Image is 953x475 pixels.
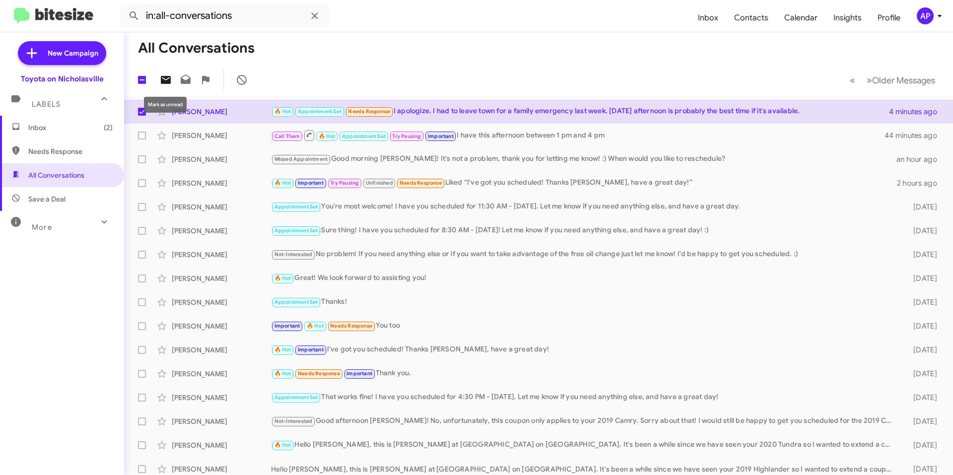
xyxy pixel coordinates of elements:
[144,97,187,113] div: Mark as unread
[172,178,271,188] div: [PERSON_NAME]
[138,40,255,56] h1: All Conversations
[298,370,340,377] span: Needs Response
[28,194,66,204] span: Save a Deal
[867,74,872,86] span: »
[274,227,318,234] span: Appointment Set
[274,156,328,162] span: Missed Appointment
[172,369,271,379] div: [PERSON_NAME]
[897,345,945,355] div: [DATE]
[271,106,889,117] div: I apologize. I had to leave town for a family emergency last week. [DATE] afternoon is probably t...
[897,369,945,379] div: [DATE]
[274,323,300,329] span: Important
[274,204,318,210] span: Appointment Set
[897,440,945,450] div: [DATE]
[330,323,372,329] span: Needs Response
[274,108,291,115] span: 🔥 Hot
[897,393,945,403] div: [DATE]
[726,3,776,32] a: Contacts
[844,70,941,90] nav: Page navigation example
[32,100,61,109] span: Labels
[271,368,897,379] div: Thank you.
[271,296,897,308] div: Thanks!
[274,180,291,186] span: 🔥 Hot
[897,178,945,188] div: 2 hours ago
[896,154,945,164] div: an hour ago
[18,41,106,65] a: New Campaign
[21,74,104,84] div: Toyota on Nicholasville
[908,7,942,24] button: AP
[172,440,271,450] div: [PERSON_NAME]
[271,415,897,427] div: Good afternoon [PERSON_NAME]! No, unfortunately, this coupon only applies to your 2019 Camry. Sor...
[172,226,271,236] div: [PERSON_NAME]
[897,416,945,426] div: [DATE]
[889,107,945,117] div: 4 minutes ago
[271,249,897,260] div: No problem! If you need anything else or if you want to take advantage of the free oil change jus...
[172,345,271,355] div: [PERSON_NAME]
[172,131,271,140] div: [PERSON_NAME]
[120,4,329,28] input: Search
[172,202,271,212] div: [PERSON_NAME]
[776,3,825,32] a: Calendar
[271,320,897,332] div: You too
[104,123,113,133] span: (2)
[274,299,318,305] span: Appointment Set
[307,323,324,329] span: 🔥 Hot
[271,464,897,474] div: Hello [PERSON_NAME], this is [PERSON_NAME] at [GEOGRAPHIC_DATA] on [GEOGRAPHIC_DATA]. It's been a...
[870,3,908,32] a: Profile
[28,123,113,133] span: Inbox
[825,3,870,32] a: Insights
[850,74,855,86] span: «
[172,107,271,117] div: [PERSON_NAME]
[28,146,113,156] span: Needs Response
[271,153,896,165] div: Good morning [PERSON_NAME]! It's not a problem, thank you for letting me know! :) When would you ...
[366,180,393,186] span: Unfinished
[690,3,726,32] a: Inbox
[861,70,941,90] button: Next
[428,133,454,139] span: Important
[844,70,861,90] button: Previous
[28,170,84,180] span: All Conversations
[172,273,271,283] div: [PERSON_NAME]
[271,272,897,284] div: Great! We look forward to assisting you!
[885,131,945,140] div: 44 minutes ago
[172,154,271,164] div: [PERSON_NAME]
[172,464,271,474] div: [PERSON_NAME]
[897,250,945,260] div: [DATE]
[897,297,945,307] div: [DATE]
[897,226,945,236] div: [DATE]
[271,439,897,451] div: Hello [PERSON_NAME], this is [PERSON_NAME] at [GEOGRAPHIC_DATA] on [GEOGRAPHIC_DATA]. It's been a...
[319,133,336,139] span: 🔥 Hot
[172,321,271,331] div: [PERSON_NAME]
[872,75,935,86] span: Older Messages
[274,275,291,281] span: 🔥 Hot
[32,223,52,232] span: More
[271,225,897,236] div: Sure thing! I have you scheduled for 8:30 AM - [DATE]! Let me know if you need anything else, and...
[274,394,318,401] span: Appointment Set
[346,370,372,377] span: Important
[172,297,271,307] div: [PERSON_NAME]
[274,251,313,258] span: Not-Interested
[271,344,897,355] div: I've got you scheduled! Thanks [PERSON_NAME], have a great day!
[330,180,359,186] span: Try Pausing
[172,393,271,403] div: [PERSON_NAME]
[271,392,897,403] div: That works fine! I have you scheduled for 4:30 PM - [DATE]. Let me know if you need anything else...
[897,464,945,474] div: [DATE]
[271,177,897,189] div: Liked “I've got you scheduled! Thanks [PERSON_NAME], have a great day!”
[298,108,341,115] span: Appointment Set
[897,273,945,283] div: [DATE]
[400,180,442,186] span: Needs Response
[271,201,897,212] div: You're most welcome! I have you scheduled for 11:30 AM - [DATE]. Let me know if you need anything...
[48,48,98,58] span: New Campaign
[172,416,271,426] div: [PERSON_NAME]
[271,129,885,141] div: I have this afternoon between 1 pm and 4 pm
[274,418,313,424] span: Not-Interested
[172,250,271,260] div: [PERSON_NAME]
[274,442,291,448] span: 🔥 Hot
[897,321,945,331] div: [DATE]
[897,202,945,212] div: [DATE]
